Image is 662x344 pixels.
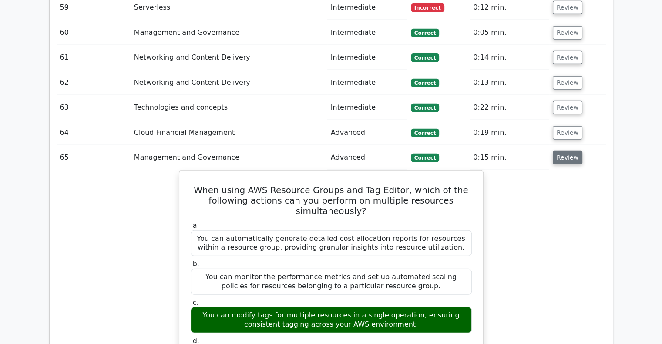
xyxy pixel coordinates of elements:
td: Intermediate [327,70,407,95]
span: Correct [411,53,439,62]
td: 61 [57,45,131,70]
td: Intermediate [327,20,407,45]
td: 63 [57,95,131,120]
td: 62 [57,70,131,95]
div: You can modify tags for multiple resources in a single operation, ensuring consistent tagging acr... [191,307,472,333]
span: Correct [411,79,439,87]
h5: When using AWS Resource Groups and Tag Editor, which of the following actions can you perform on ... [190,185,473,216]
span: Correct [411,154,439,162]
td: Advanced [327,145,407,170]
td: 64 [57,120,131,145]
td: 65 [57,145,131,170]
td: 0:14 min. [470,45,549,70]
span: b. [193,260,199,268]
span: Correct [411,129,439,137]
button: Review [553,151,582,164]
span: a. [193,221,199,230]
td: 0:13 min. [470,70,549,95]
button: Review [553,76,582,90]
div: You can automatically generate detailed cost allocation reports for resources within a resource g... [191,230,472,257]
span: Correct [411,104,439,112]
td: 0:05 min. [470,20,549,45]
td: Management and Governance [131,145,327,170]
td: 60 [57,20,131,45]
td: 0:15 min. [470,145,549,170]
td: Networking and Content Delivery [131,45,327,70]
td: Networking and Content Delivery [131,70,327,95]
td: Intermediate [327,45,407,70]
td: Advanced [327,120,407,145]
span: c. [193,298,199,307]
td: Technologies and concepts [131,95,327,120]
td: Management and Governance [131,20,327,45]
div: You can monitor the performance metrics and set up automated scaling policies for resources belon... [191,269,472,295]
span: Incorrect [411,3,444,12]
button: Review [553,1,582,14]
td: Cloud Financial Management [131,120,327,145]
button: Review [553,101,582,114]
span: Correct [411,29,439,37]
td: Intermediate [327,95,407,120]
td: 0:22 min. [470,95,549,120]
td: 0:19 min. [470,120,549,145]
button: Review [553,26,582,40]
button: Review [553,51,582,64]
button: Review [553,126,582,140]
